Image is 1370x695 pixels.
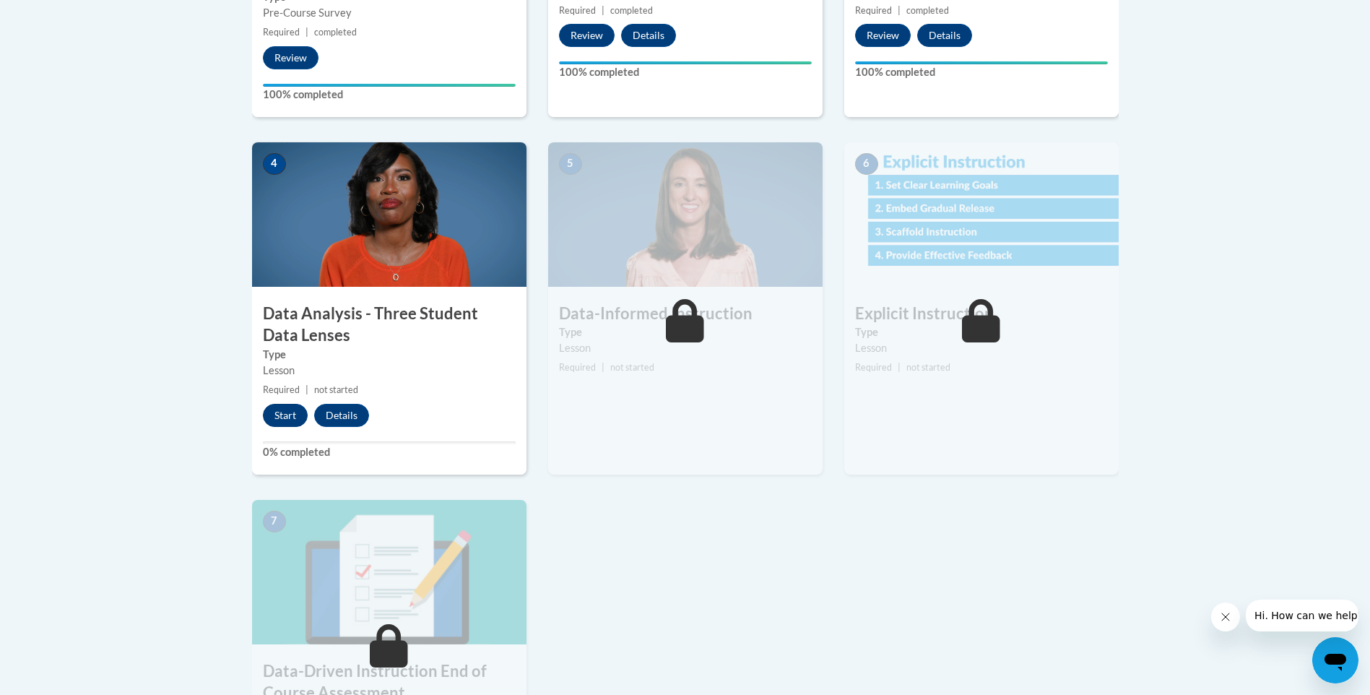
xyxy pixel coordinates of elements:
[263,5,516,21] div: Pre-Course Survey
[855,324,1108,340] label: Type
[263,84,516,87] div: Your progress
[314,27,357,38] span: completed
[610,5,653,16] span: completed
[855,5,892,16] span: Required
[305,27,308,38] span: |
[610,362,654,373] span: not started
[263,46,318,69] button: Review
[548,142,823,287] img: Course Image
[252,303,526,347] h3: Data Analysis - Three Student Data Lenses
[559,64,812,80] label: 100% completed
[263,347,516,363] label: Type
[559,5,596,16] span: Required
[1246,600,1358,631] iframe: Message from company
[263,511,286,532] span: 7
[263,404,308,427] button: Start
[855,64,1108,80] label: 100% completed
[898,5,901,16] span: |
[314,384,358,395] span: not started
[855,153,878,175] span: 6
[263,384,300,395] span: Required
[906,5,949,16] span: completed
[602,362,604,373] span: |
[263,363,516,379] div: Lesson
[263,87,516,103] label: 100% completed
[263,153,286,175] span: 4
[252,500,526,644] img: Course Image
[855,362,892,373] span: Required
[559,324,812,340] label: Type
[844,303,1119,325] h3: Explicit Instruction
[263,444,516,460] label: 0% completed
[602,5,604,16] span: |
[906,362,950,373] span: not started
[263,27,300,38] span: Required
[855,24,911,47] button: Review
[252,142,526,287] img: Course Image
[855,340,1108,356] div: Lesson
[855,61,1108,64] div: Your progress
[559,362,596,373] span: Required
[621,24,676,47] button: Details
[314,404,369,427] button: Details
[559,340,812,356] div: Lesson
[844,142,1119,287] img: Course Image
[9,10,117,22] span: Hi. How can we help?
[559,24,615,47] button: Review
[1312,637,1358,683] iframe: Button to launch messaging window
[1211,603,1240,631] iframe: Close message
[898,362,901,373] span: |
[559,153,582,175] span: 5
[548,303,823,325] h3: Data-Informed Instruction
[917,24,972,47] button: Details
[305,384,308,395] span: |
[559,61,812,64] div: Your progress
